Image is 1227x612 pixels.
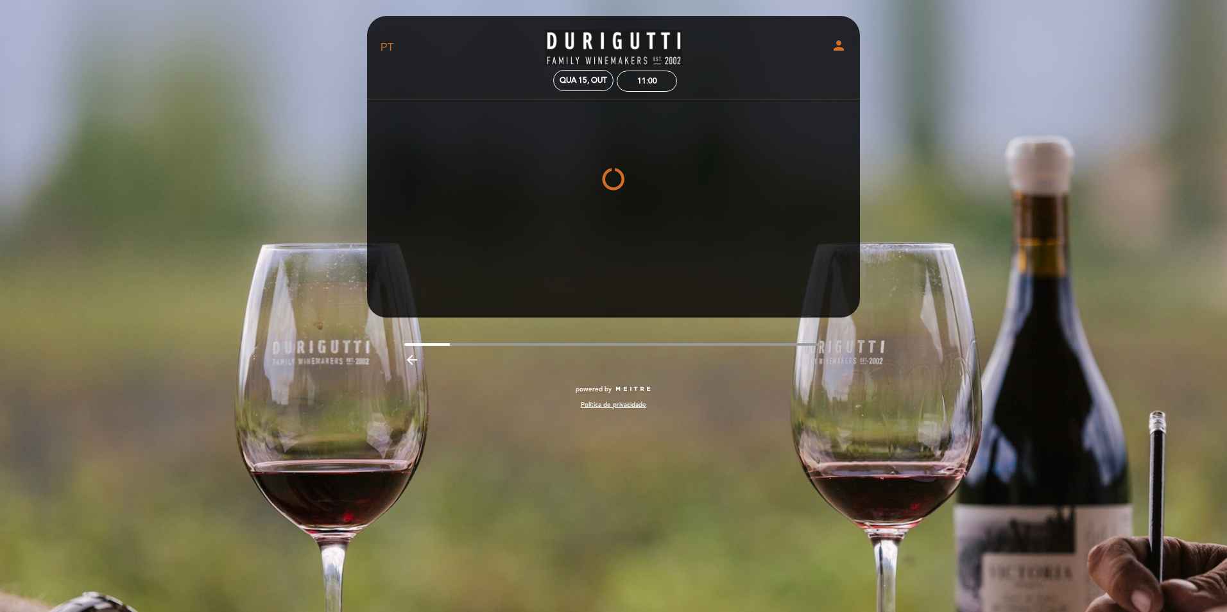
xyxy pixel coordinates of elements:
span: powered by [576,385,612,394]
i: person [831,38,846,53]
div: 11:00 [637,76,657,86]
img: MEITRE [615,386,651,393]
a: powered by [576,385,651,394]
a: FINCA VICTORIA – TURISMO [533,30,694,65]
a: Política de privacidade [581,400,646,409]
div: Qua 15, out [560,76,607,85]
i: arrow_backward [404,352,420,368]
button: person [831,38,846,58]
